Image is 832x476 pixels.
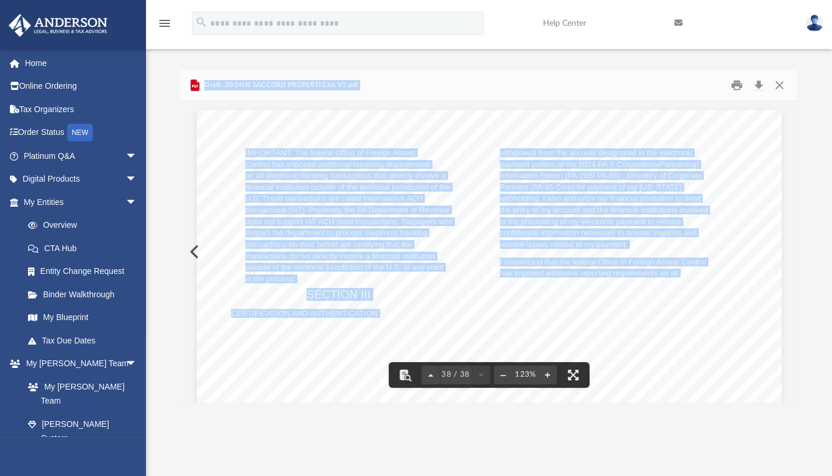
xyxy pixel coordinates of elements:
[500,207,708,214] span: the entry to my account and the financial institutions involved
[500,195,701,203] span: withholding. I also authorize my financial institution to debit
[67,124,93,141] div: NEW
[158,22,172,30] a: menu
[16,283,155,306] a: Binder Walkthrough
[16,412,149,450] a: [PERSON_NAME] System
[245,184,450,192] span: financial institution outside of the territorial jurisdiction of the
[16,375,143,412] a: My [PERSON_NAME] Team
[180,101,798,402] div: Document Viewer
[295,150,416,157] span: The federal Office of Foreign Assets
[561,362,586,388] button: Enter fullscreen
[500,241,628,249] span: resolve issues related to my payment.
[8,121,155,145] a: Order StatusNEW
[245,207,450,214] span: transactions (IAT). Presently, the PA Department of Revenue
[245,253,435,260] span: transactions do not directly involve a financial institution
[202,80,358,91] span: Draft -2024US SACCORD PROPERTI Clnt V1.pdf
[180,235,206,268] button: Previous File
[513,371,538,378] div: Current zoom level
[126,168,149,192] span: arrow_drop_down
[494,362,513,388] button: Zoom out
[725,76,749,94] button: Print
[421,362,440,388] button: Previous page
[8,352,149,376] a: My [PERSON_NAME] Teamarrow_drop_down
[500,230,697,237] span: confidential information necessary to answer inquiries and
[806,15,823,32] img: User Pic
[392,362,417,388] button: Toggle findbar
[8,98,155,121] a: Tax Organizers
[195,16,208,29] i: search
[126,352,149,376] span: arrow_drop_down
[16,237,155,260] a: CTA Hub
[126,144,149,168] span: arrow_drop_down
[500,259,706,266] span: I understand that the federal Office of Foreign Assets Control
[307,289,370,300] span: SECTION III
[158,16,172,30] i: menu
[440,362,472,388] button: 38 / 38
[500,172,702,180] span: Information Return (PA-20S/ PA-65) - Directory of Corporate
[500,150,692,157] span: withdrawal from the account designated in the electronic
[16,329,155,352] a: Tax Due Dates
[769,76,790,94] button: Close
[245,161,430,169] span: Control has imposed additional reporting requirements
[8,144,155,168] a: Platinum Q&Aarrow_drop_down
[16,214,155,237] a: Overview
[748,76,769,94] button: Download
[245,276,295,283] span: in the process.
[8,168,155,191] a: Digital Productsarrow_drop_down
[180,70,798,402] div: Preview
[231,310,378,318] span: CERTIFICATION AND AUTHENTICATION
[500,218,681,226] span: in the processing of my electronic payment to receive
[500,184,681,192] span: Partners (PA-65 Corp) for payment of my [US_STATE]
[245,172,445,180] span: on all electronic banking transactions that directly involve a
[245,264,443,272] span: outside of the territorial jurisdiction of the U.S. at any point
[5,14,111,37] img: Anderson Advisors Platinum Portal
[8,51,155,75] a: Home
[500,270,678,277] span: has imposed additional reporting requirements on all
[245,218,453,226] span: does not support IAT ACH debit transactions. Taxpayers who
[180,101,798,402] div: File preview
[500,161,699,169] span: payment portion of my 2024 PA S Corporation/Partnership
[440,371,472,378] span: 38 / 38
[8,75,155,98] a: Online Ordering
[245,241,412,249] span: transactions on their behalf are certifying that the
[16,260,155,283] a: Entity Change Request
[245,230,427,237] span: instruct the department to process electronic banking
[538,362,557,388] button: Zoom in
[16,306,149,329] a: My Blueprint
[245,150,293,157] span: IMPORTANT:
[245,195,423,203] span: U.S. These transactions are called international ACH
[126,190,149,214] span: arrow_drop_down
[8,190,155,214] a: My Entitiesarrow_drop_down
